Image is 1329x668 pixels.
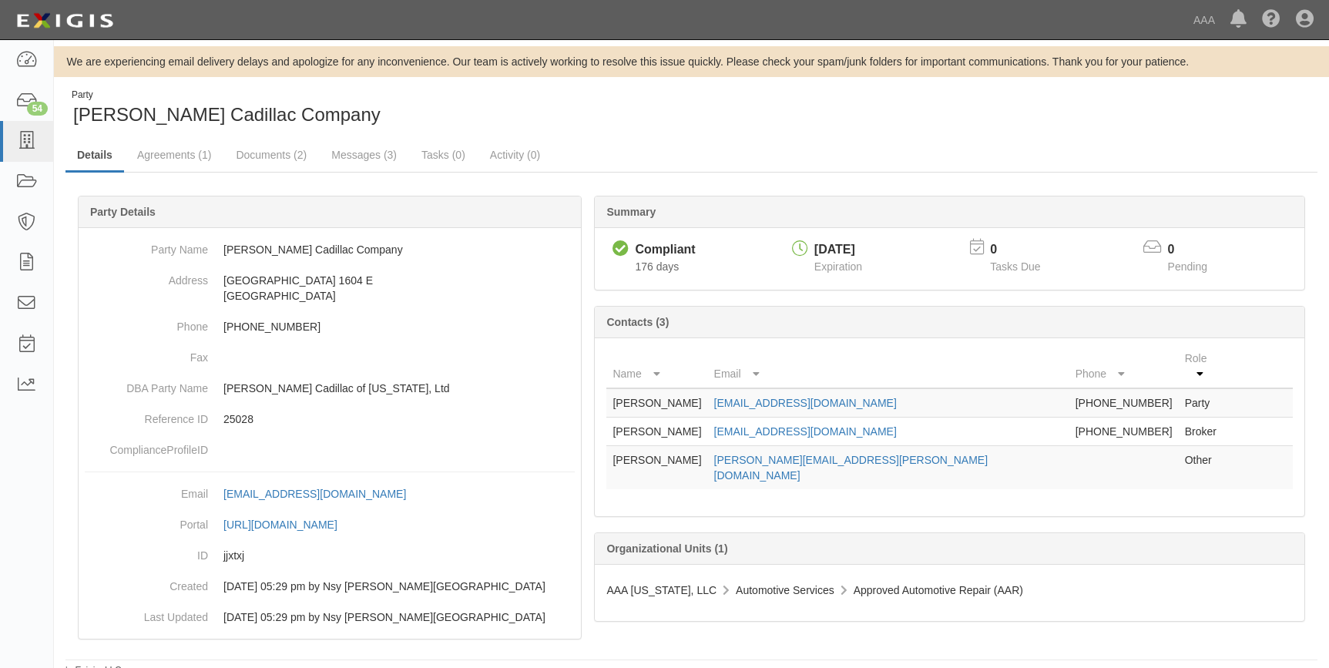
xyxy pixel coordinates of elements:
[85,404,208,427] dt: Reference ID
[85,602,575,633] dd: 03/04/2025 05:29 pm by Nsy Archibong-Usoro
[12,7,118,35] img: logo-5460c22ac91f19d4615b14bd174203de0afe785f0fc80cf4dbbc73dc1793850b.png
[85,265,575,311] dd: [GEOGRAPHIC_DATA] 1604 E [GEOGRAPHIC_DATA]
[606,418,707,446] td: [PERSON_NAME]
[223,381,575,396] p: [PERSON_NAME] Cadillac of [US_STATE], Ltd
[223,519,354,531] a: [URL][DOMAIN_NAME]
[54,54,1329,69] div: We are experiencing email delivery delays and apologize for any inconvenience. Our team is active...
[990,241,1059,259] p: 0
[606,388,707,418] td: [PERSON_NAME]
[320,139,408,170] a: Messages (3)
[736,584,834,596] span: Automotive Services
[224,139,318,170] a: Documents (2)
[27,102,48,116] div: 54
[714,454,988,482] a: [PERSON_NAME][EMAIL_ADDRESS][PERSON_NAME][DOMAIN_NAME]
[85,478,208,502] dt: Email
[85,602,208,625] dt: Last Updated
[1186,5,1223,35] a: AAA
[85,234,575,265] dd: [PERSON_NAME] Cadillac Company
[85,571,575,602] dd: 03/04/2025 05:29 pm by Nsy Archibong-Usoro
[85,571,208,594] dt: Created
[708,344,1069,388] th: Email
[1179,344,1231,388] th: Role
[65,139,124,173] a: Details
[635,260,679,273] span: Since 03/06/2025
[85,435,208,458] dt: ComplianceProfileID
[714,397,897,409] a: [EMAIL_ADDRESS][DOMAIN_NAME]
[223,411,575,427] p: 25028
[85,540,575,571] dd: jjxtxj
[1179,388,1231,418] td: Party
[714,425,897,438] a: [EMAIL_ADDRESS][DOMAIN_NAME]
[126,139,223,170] a: Agreements (1)
[65,89,680,128] div: Cavender Cadillac Company
[85,265,208,288] dt: Address
[85,311,575,342] dd: [PHONE_NUMBER]
[85,373,208,396] dt: DBA Party Name
[612,241,629,257] i: Compliant
[606,542,727,555] b: Organizational Units (1)
[606,344,707,388] th: Name
[90,206,156,218] b: Party Details
[1069,418,1179,446] td: [PHONE_NUMBER]
[223,488,423,500] a: [EMAIL_ADDRESS][DOMAIN_NAME]
[1168,260,1207,273] span: Pending
[606,446,707,490] td: [PERSON_NAME]
[1262,11,1280,29] i: Help Center - Complianz
[85,342,208,365] dt: Fax
[85,509,208,532] dt: Portal
[72,89,381,102] div: Party
[635,241,695,259] div: Compliant
[814,241,862,259] div: [DATE]
[85,311,208,334] dt: Phone
[1168,241,1227,259] p: 0
[410,139,477,170] a: Tasks (0)
[814,260,862,273] span: Expiration
[85,540,208,563] dt: ID
[1069,344,1179,388] th: Phone
[854,584,1023,596] span: Approved Automotive Repair (AAR)
[223,486,406,502] div: [EMAIL_ADDRESS][DOMAIN_NAME]
[606,316,669,328] b: Contacts (3)
[606,206,656,218] b: Summary
[85,234,208,257] dt: Party Name
[1179,418,1231,446] td: Broker
[73,104,381,125] span: [PERSON_NAME] Cadillac Company
[990,260,1040,273] span: Tasks Due
[1069,388,1179,418] td: [PHONE_NUMBER]
[478,139,552,170] a: Activity (0)
[1179,446,1231,490] td: Other
[606,584,717,596] span: AAA [US_STATE], LLC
